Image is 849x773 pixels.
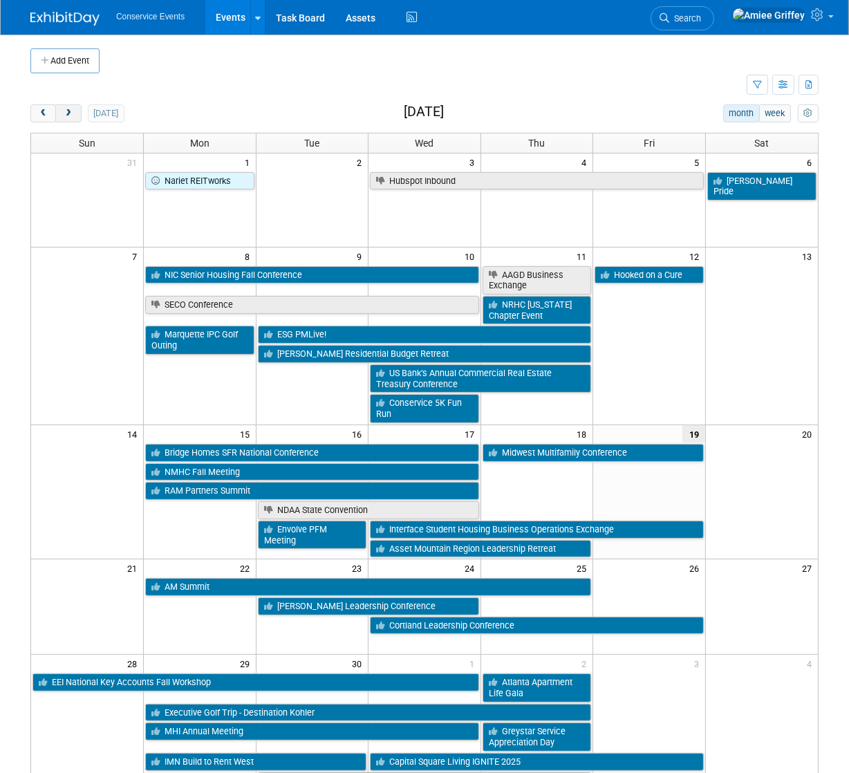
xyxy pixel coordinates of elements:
[688,559,705,577] span: 26
[239,559,256,577] span: 22
[370,364,591,393] a: US Bank’s Annual Commercial Real Estate Treasury Conference
[370,753,704,771] a: Capital Square Living IGNITE 2025
[351,559,368,577] span: 23
[258,501,479,519] a: NDAA State Convention
[754,138,769,149] span: Sat
[805,655,818,672] span: 4
[126,153,143,171] span: 31
[126,425,143,443] span: 14
[355,248,368,265] span: 9
[55,104,81,122] button: next
[463,425,481,443] span: 17
[145,578,591,596] a: AM Summit
[483,723,592,751] a: Greystar Service Appreciation Day
[483,266,592,295] a: AAGD Business Exchange
[575,425,593,443] span: 18
[131,248,143,265] span: 7
[669,13,701,24] span: Search
[30,104,56,122] button: prev
[145,704,591,722] a: Executive Golf Trip - Destination Kohler
[580,655,593,672] span: 2
[243,153,256,171] span: 1
[88,104,124,122] button: [DATE]
[483,296,592,324] a: NRHC [US_STATE] Chapter Event
[468,655,481,672] span: 1
[30,48,100,73] button: Add Event
[145,482,479,500] a: RAM Partners Summit
[463,559,481,577] span: 24
[801,248,818,265] span: 13
[688,248,705,265] span: 12
[575,248,593,265] span: 11
[243,248,256,265] span: 8
[529,138,545,149] span: Thu
[145,723,479,741] a: MHI Annual Meeting
[370,617,704,635] a: Cortland Leadership Conference
[126,559,143,577] span: 21
[651,6,714,30] a: Search
[351,655,368,672] span: 30
[370,172,704,190] a: Hubspot Inbound
[644,138,655,149] span: Fri
[693,153,705,171] span: 5
[145,444,479,462] a: Bridge Homes SFR National Conference
[116,12,185,21] span: Conservice Events
[801,559,818,577] span: 27
[415,138,433,149] span: Wed
[145,326,254,354] a: Marquette IPC Golf Outing
[723,104,760,122] button: month
[463,248,481,265] span: 10
[575,559,593,577] span: 25
[258,345,592,363] a: [PERSON_NAME] Residential Budget Retreat
[239,425,256,443] span: 15
[805,153,818,171] span: 6
[145,296,479,314] a: SECO Conference
[801,425,818,443] span: 20
[30,12,100,26] img: ExhibitDay
[258,521,367,549] a: Envolve PFM Meeting
[79,138,95,149] span: Sun
[351,425,368,443] span: 16
[803,109,812,118] i: Personalize Calendar
[595,266,704,284] a: Hooked on a Cure
[759,104,791,122] button: week
[370,394,479,422] a: Conservice 5K Fun Run
[145,463,479,481] a: NMHC Fall Meeting
[258,597,479,615] a: [PERSON_NAME] Leadership Conference
[707,172,817,201] a: [PERSON_NAME] Pride
[145,172,254,190] a: Nariet REITworks
[304,138,319,149] span: Tue
[732,8,805,23] img: Amiee Griffey
[798,104,819,122] button: myCustomButton
[682,425,705,443] span: 19
[32,673,479,691] a: EEI National Key Accounts Fall Workshop
[580,153,593,171] span: 4
[126,655,143,672] span: 28
[145,266,479,284] a: NIC Senior Housing Fall Conference
[370,540,591,558] a: Asset Mountain Region Leadership Retreat
[239,655,256,672] span: 29
[404,104,444,120] h2: [DATE]
[370,521,704,539] a: Interface Student Housing Business Operations Exchange
[355,153,368,171] span: 2
[258,326,592,344] a: ESG PMLive!
[468,153,481,171] span: 3
[693,655,705,672] span: 3
[145,753,366,771] a: IMN Build to Rent West
[483,444,704,462] a: Midwest Multifamily Conference
[483,673,592,702] a: Atlanta Apartment Life Gala
[190,138,209,149] span: Mon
